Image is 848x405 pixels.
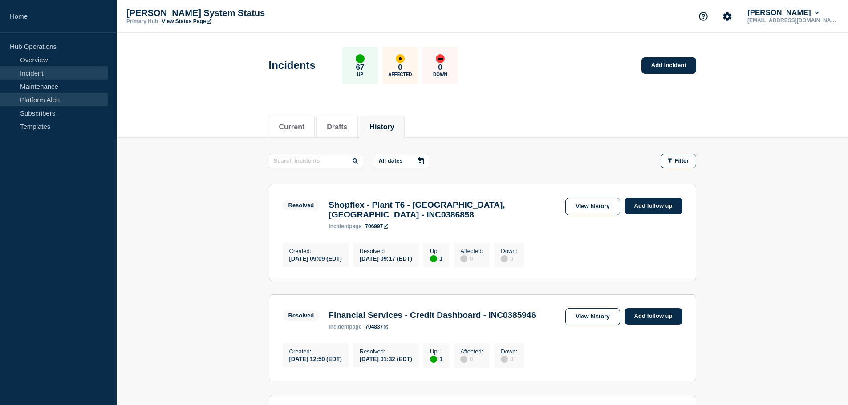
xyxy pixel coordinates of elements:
div: 1 [430,254,442,262]
a: Add incident [641,57,696,74]
button: [PERSON_NAME] [746,8,821,17]
a: Add follow up [625,308,682,325]
div: up [430,255,437,262]
span: Resolved [283,310,320,321]
input: Search incidents [269,154,363,168]
p: Down : [501,248,517,254]
a: Add follow up [625,198,682,214]
div: [DATE] 09:17 (EDT) [360,254,412,262]
p: page [329,324,361,330]
p: Affected [388,72,412,77]
button: Account settings [718,7,737,26]
p: Down : [501,348,517,355]
p: Primary Hub [126,18,158,24]
p: Up : [430,348,442,355]
div: [DATE] 12:50 (EDT) [289,355,342,362]
button: Filter [661,154,696,168]
button: Support [694,7,713,26]
button: History [370,123,394,131]
a: View history [565,198,620,215]
p: page [329,223,361,229]
p: Resolved : [360,348,412,355]
p: Down [433,72,447,77]
p: 0 [438,63,442,72]
h3: Financial Services - Credit Dashboard - INC0385946 [329,310,536,320]
p: 0 [398,63,402,72]
h3: Shopflex - Plant T6 - [GEOGRAPHIC_DATA], [GEOGRAPHIC_DATA] - INC0386858 [329,200,561,220]
p: [EMAIL_ADDRESS][DOMAIN_NAME] [746,17,838,24]
button: Current [279,123,305,131]
button: Drafts [327,123,347,131]
span: Resolved [283,200,320,210]
span: incident [329,324,349,330]
p: Up : [430,248,442,254]
div: up [430,356,437,363]
div: down [436,54,445,63]
div: [DATE] 01:32 (EDT) [360,355,412,362]
div: 0 [460,355,483,363]
p: Affected : [460,348,483,355]
div: 1 [430,355,442,363]
p: [PERSON_NAME] System Status [126,8,304,18]
div: affected [396,54,405,63]
p: 67 [356,63,364,72]
div: up [356,54,365,63]
div: disabled [460,356,467,363]
div: disabled [460,255,467,262]
p: Created : [289,248,342,254]
div: [DATE] 09:09 (EDT) [289,254,342,262]
h1: Incidents [269,59,316,72]
div: disabled [501,356,508,363]
button: All dates [374,154,429,168]
p: All dates [379,157,403,164]
div: 0 [501,355,517,363]
div: 0 [460,254,483,262]
a: 704837 [365,324,388,330]
a: View history [565,308,620,325]
span: incident [329,223,349,229]
p: Affected : [460,248,483,254]
span: Filter [675,157,689,164]
a: 706997 [365,223,388,229]
p: Resolved : [360,248,412,254]
div: 0 [501,254,517,262]
p: Up [357,72,363,77]
div: disabled [501,255,508,262]
p: Created : [289,348,342,355]
a: View Status Page [162,18,211,24]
